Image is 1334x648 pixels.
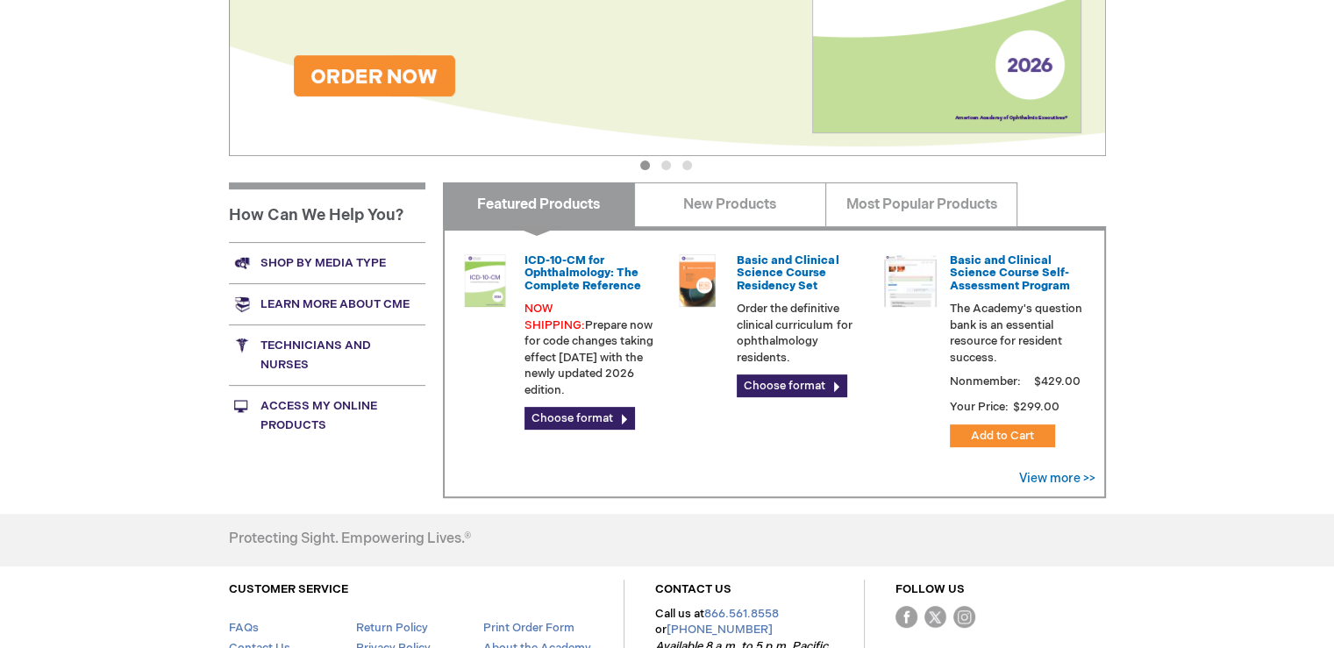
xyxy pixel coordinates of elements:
a: Basic and Clinical Science Course Residency Set [737,253,838,293]
button: 2 of 3 [661,160,671,170]
a: Print Order Form [482,621,574,635]
span: Add to Cart [971,429,1034,443]
a: [PHONE_NUMBER] [667,623,773,637]
a: Most Popular Products [825,182,1017,226]
a: CONTACT US [655,582,731,596]
a: Featured Products [443,182,635,226]
h1: How Can We Help You? [229,182,425,242]
button: Add to Cart [950,424,1055,447]
font: NOW SHIPPING: [524,302,585,332]
a: View more >> [1019,471,1095,486]
a: FAQs [229,621,259,635]
img: 0120008u_42.png [459,254,511,307]
p: Prepare now for code changes taking effect [DATE] with the newly updated 2026 edition. [524,301,658,398]
img: bcscself_20.jpg [884,254,937,307]
img: 02850963u_47.png [671,254,724,307]
img: Facebook [895,606,917,628]
a: Choose format [524,407,635,430]
a: CUSTOMER SERVICE [229,582,348,596]
a: ICD-10-CM for Ophthalmology: The Complete Reference [524,253,641,293]
button: 1 of 3 [640,160,650,170]
img: instagram [953,606,975,628]
a: Access My Online Products [229,385,425,445]
strong: Nonmember: [950,371,1021,393]
button: 3 of 3 [682,160,692,170]
a: Choose format [737,374,847,397]
span: $299.00 [1011,400,1062,414]
a: Basic and Clinical Science Course Self-Assessment Program [950,253,1070,293]
a: FOLLOW US [895,582,965,596]
a: Shop by media type [229,242,425,283]
a: Return Policy [355,621,427,635]
a: Learn more about CME [229,283,425,324]
span: $429.00 [1031,374,1083,388]
h4: Protecting Sight. Empowering Lives.® [229,531,471,547]
a: New Products [634,182,826,226]
img: Twitter [924,606,946,628]
p: The Academy's question bank is an essential resource for resident success. [950,301,1083,366]
p: Order the definitive clinical curriculum for ophthalmology residents. [737,301,870,366]
a: Technicians and nurses [229,324,425,385]
strong: Your Price: [950,400,1009,414]
a: 866.561.8558 [704,607,779,621]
